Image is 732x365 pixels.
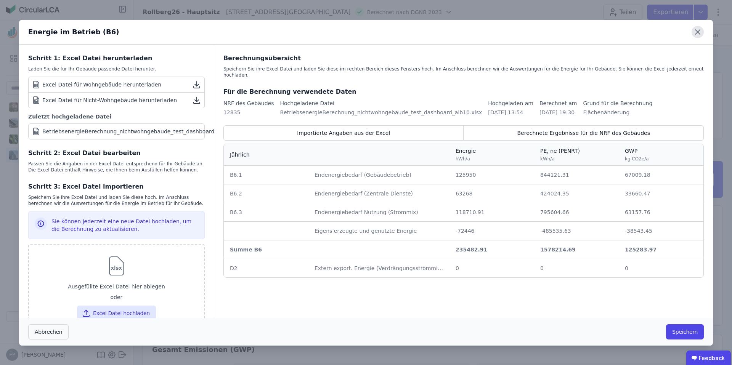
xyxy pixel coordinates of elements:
[583,99,652,107] div: Grund für die Berechnung
[28,324,69,339] button: Abbrechen
[35,293,198,303] div: oder
[539,99,577,107] div: Berechnet am
[28,66,205,72] div: Laden Sie die für Ihr Gebäude passende Datei herunter.
[280,109,482,116] div: BetriebsenergieBerechnung_nichtwohngebaude_test_dashboard_alb10.xlsx
[625,172,650,178] span: 67009.18
[315,265,451,271] span: Extern export. Energie (Verdrängungsstrommix PV)
[28,161,205,173] div: Passen Sie die Angaben in der Excel Datei entsprechend für Ihr Gebäude an. Die Excel Datei enthäl...
[625,247,657,253] span: 125283.97
[488,99,533,107] div: Hochgeladen am
[223,54,704,63] div: Berechnungsübersicht
[456,265,459,271] span: 0
[315,209,418,215] span: Endenergiebedarf Nutzung (Strommix)
[223,87,704,96] div: Für die Berechnung verwendete Daten
[28,123,205,139] a: BetriebsenergieBerechnung_nichtwohngebaude_test_dashboard_alb10.xlsx
[29,93,204,108] a: Excel Datei für Nicht-Wohngebäude herunterladen
[104,254,129,278] img: svg%3e
[28,194,205,207] div: Speichern Sie ihre Excel Datei und laden Sie diese hoch. Im Anschluss berechnen wir die Auswertun...
[625,265,628,271] span: 0
[223,99,274,107] div: NRF des Gebäudes
[230,264,302,272] div: D2
[32,80,161,89] div: Excel Datei für Wohngebäude herunterladen
[666,324,704,339] button: Speichern
[28,182,205,191] div: Schritt 3: Excel Datei importieren
[315,228,417,234] span: Eigens erzeugte und genutzte Energie
[230,246,302,253] div: Summe B6
[230,190,302,197] div: B6.2
[223,109,274,116] div: 12835
[540,247,576,253] span: 1578214.69
[625,228,652,234] span: -38543.45
[230,171,302,179] div: B6.1
[35,280,198,293] div: Ausgefüllte Excel Datei hier ablegen
[540,172,569,178] span: 844121.31
[456,147,476,162] div: Energie
[540,209,569,215] span: 795604.66
[540,147,580,162] div: PE, ne (PENRT)
[625,191,650,197] span: 33660.47
[456,247,487,253] span: 235482.91
[29,77,204,93] a: Excel Datei für Wohngebäude herunterladen
[540,265,544,271] span: 0
[583,109,652,116] div: Flächenänderung
[297,129,390,137] span: Importierte Angaben aus der Excel
[51,218,198,233] div: Sie können jederzeit eine neue Datei hochladen, um die Berechnung zu aktualisieren.
[488,109,533,116] div: [DATE] 13:54
[223,66,704,78] div: Speichern Sie ihre Excel Datei und laden Sie diese im rechten Bereich dieses Fensters hoch. Im An...
[539,109,577,116] div: [DATE] 19:30
[230,151,250,158] div: Jährlich
[625,156,649,162] span: kg CO2e/a
[28,149,205,158] div: Schritt 2: Excel Datei bearbeiten
[540,228,571,234] span: -485535.63
[540,156,555,162] span: kWh/a
[42,128,244,135] div: BetriebsenergieBerechnung_nichtwohngebaude_test_dashboard_alb10.xlsx
[456,228,475,234] span: -72446
[456,191,473,197] span: 63268
[280,99,482,107] div: Hochgeladene Datei
[315,172,411,178] span: Endenergiebedarf (Gebäudebetrieb)
[28,27,119,37] div: Energie im Betrieb (B6)
[28,113,205,120] div: Zuletzt hochgeladene Datei
[456,172,476,178] span: 125950
[625,209,650,215] span: 63157.76
[625,147,649,162] div: GWP
[456,209,485,215] span: 118710.91
[77,306,156,321] button: Excel Datei hochladen
[230,208,302,216] div: B6.3
[32,96,177,105] div: Excel Datei für Nicht-Wohngebäude herunterladen
[28,54,205,63] div: Schritt 1: Excel Datei herunterladen
[517,129,650,137] span: Berechnete Ergebnisse für die NRF des Gebäudes
[540,191,569,197] span: 424024.35
[315,191,413,197] span: Endenergiebedarf (Zentrale Dienste)
[456,156,470,162] span: kWh/a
